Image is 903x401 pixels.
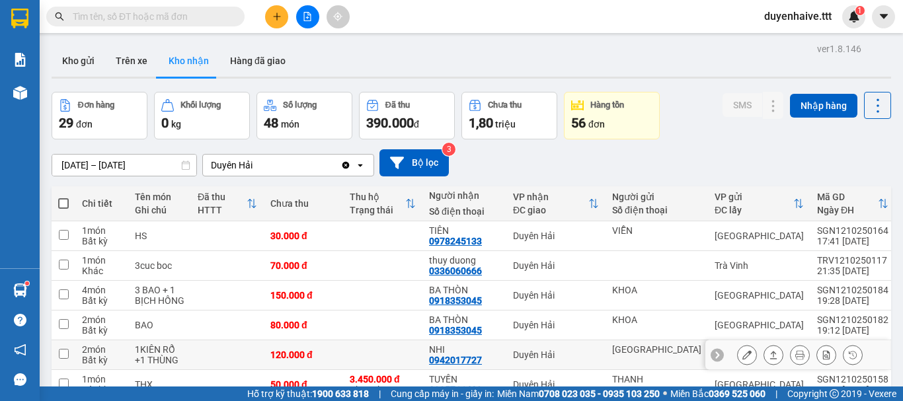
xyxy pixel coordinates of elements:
[663,391,667,396] span: ⚪️
[135,320,184,330] div: BAO
[350,192,405,202] div: Thu hộ
[429,344,500,355] div: NHI
[171,119,181,129] span: kg
[723,93,762,117] button: SMS
[715,260,804,271] div: Trà Vinh
[82,344,122,355] div: 2 món
[737,345,757,365] div: Sửa đơn hàng
[497,386,660,401] span: Miền Nam
[52,155,196,176] input: Select a date range.
[855,6,865,15] sup: 1
[14,314,26,326] span: question-circle
[775,386,777,401] span: |
[513,320,599,330] div: Duyên Hải
[385,100,410,110] div: Đã thu
[82,374,122,384] div: 1 món
[135,260,184,271] div: 3cuc boc
[135,205,184,215] div: Ghi chú
[264,115,278,131] span: 48
[270,379,336,390] div: 50.000 đ
[429,295,482,306] div: 0918353045
[612,205,701,215] div: Số điện thoại
[564,92,660,139] button: Hàng tồn56đơn
[513,192,588,202] div: VP nhận
[265,5,288,28] button: plus
[76,119,93,129] span: đơn
[817,384,888,395] div: 17:29 [DATE]
[82,295,122,306] div: Bất kỳ
[429,236,482,246] div: 0978245133
[442,143,455,156] sup: 3
[461,92,557,139] button: Chưa thu1,80 triệu
[715,320,804,330] div: [GEOGRAPHIC_DATA]
[429,255,500,266] div: thuy duong
[52,92,147,139] button: Đơn hàng29đơn
[350,205,405,215] div: Trạng thái
[254,159,255,172] input: Selected Duyên Hải.
[429,285,500,295] div: BA THÒN
[571,115,586,131] span: 56
[366,115,414,131] span: 390.000
[817,374,888,384] div: SGN1210250158
[14,344,26,356] span: notification
[82,384,122,395] div: Bất kỳ
[82,236,122,246] div: Bất kỳ
[135,379,184,390] div: THX
[612,314,701,325] div: KHOA
[513,260,599,271] div: Duyên Hải
[78,100,114,110] div: Đơn hàng
[82,325,122,336] div: Bất kỳ
[513,205,588,215] div: ĐC giao
[414,119,419,129] span: đ
[715,290,804,301] div: [GEOGRAPHIC_DATA]
[513,349,599,360] div: Duyên Hải
[135,192,184,202] div: Tên món
[296,5,319,28] button: file-add
[817,314,888,325] div: SGN1210250182
[135,285,184,306] div: 3 BAO + 1 BỊCH HỒNG
[612,285,701,295] div: KHOA
[817,266,888,276] div: 21:35 [DATE]
[355,160,366,170] svg: open
[817,192,878,202] div: Mã GD
[270,231,336,241] div: 30.000 đ
[270,320,336,330] div: 80.000 đ
[73,9,229,24] input: Tìm tên, số ĐT hoặc mã đơn
[817,285,888,295] div: SGN1210250184
[256,92,352,139] button: Số lượng48món
[198,192,247,202] div: Đã thu
[612,225,701,236] div: VIỄN
[154,92,250,139] button: Khối lượng0kg
[612,344,701,355] div: HÀ MI
[429,325,482,336] div: 0918353045
[790,94,857,118] button: Nhập hàng
[270,198,336,209] div: Chưa thu
[708,186,810,221] th: Toggle SortBy
[270,290,336,301] div: 150.000 đ
[350,374,416,384] div: 3.450.000 đ
[872,5,895,28] button: caret-down
[857,6,862,15] span: 1
[817,225,888,236] div: SGN1210250164
[817,42,861,56] div: ver 1.8.146
[82,355,122,365] div: Bất kỳ
[379,149,449,176] button: Bộ lọc
[303,12,312,21] span: file-add
[272,12,282,21] span: plus
[715,192,793,202] div: VP gửi
[429,384,482,395] div: 0335711409
[391,386,494,401] span: Cung cấp máy in - giấy in:
[82,285,122,295] div: 4 món
[135,344,184,365] div: 1KIÊN RỔ +1 THÙNG
[764,345,783,365] div: Giao hàng
[312,388,369,399] strong: 1900 633 818
[281,119,299,129] span: món
[211,159,253,172] div: Duyên Hải
[612,192,701,202] div: Người gửi
[14,373,26,386] span: message
[270,349,336,360] div: 120.000 đ
[283,100,317,110] div: Số lượng
[82,225,122,236] div: 1 món
[59,115,73,131] span: 29
[709,388,766,399] strong: 0369 525 060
